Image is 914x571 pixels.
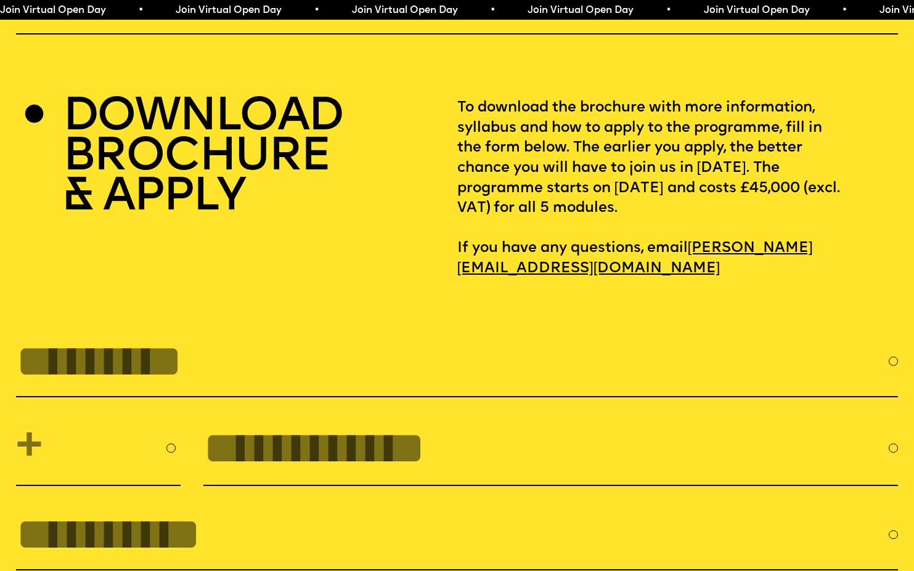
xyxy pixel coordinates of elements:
a: [PERSON_NAME][EMAIL_ADDRESS][DOMAIN_NAME] [457,235,813,282]
span: • [841,6,847,15]
span: • [490,6,496,15]
h2: DOWNLOAD BROCHURE & APPLY [63,98,343,218]
span: • [666,6,671,15]
span: • [314,6,319,15]
span: • [138,6,144,15]
p: To download the brochure with more information, syllabus and how to apply to the programme, fill ... [457,98,899,279]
